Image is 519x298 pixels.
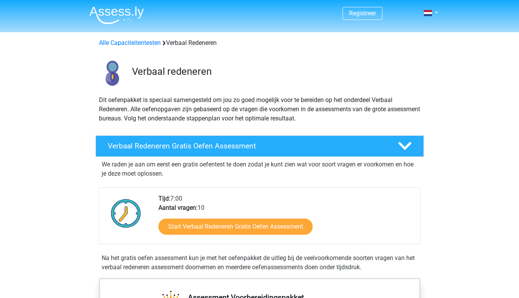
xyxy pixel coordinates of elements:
img: Klok [107,194,145,232]
div: 7:00 10 [153,194,420,244]
a: Registreer [349,10,376,17]
b: Aantal vragen: [158,204,198,211]
a: Alle Capaciteitentesten [99,39,161,46]
div: Na het gratis oefen assessment kun je met het oefenpakket de uitleg bij de veelvoorkomende soorte... [99,254,421,272]
img: verbaal redeneren [96,57,129,89]
h3: Verbaal redeneren [132,66,418,77]
a: Start Verbaal Redeneren Gratis Oefen Assessment [158,219,313,235]
p: Dit oefenpakket is speciaal samengesteld om jou zo goed mogelijk voor te bereiden op het onderdee... [99,95,420,123]
a: Verbaal Redeneren Gratis Oefen Assessment [92,135,427,157]
div: Verbaal Redeneren [96,38,423,48]
p: We raden je aan om eerst een gratis oefentest te doen zodat je kunt zien wat voor soort vragen er... [102,160,418,178]
img: Assessly [89,6,144,24]
h4: Verbaal Redeneren Gratis Oefen Assessment [108,142,386,150]
b: Tijd: [158,195,170,202]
